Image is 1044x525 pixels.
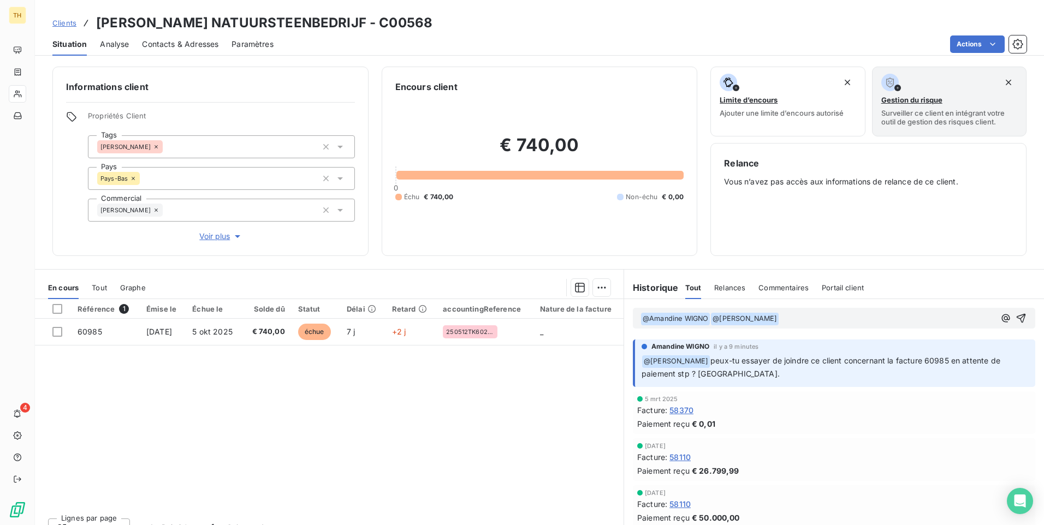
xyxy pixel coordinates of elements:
[637,404,667,416] span: Facture :
[662,192,684,202] span: € 0,00
[78,327,102,336] span: 60985
[52,39,87,50] span: Situation
[100,175,128,182] span: Pays-Bas
[424,192,453,202] span: € 740,00
[642,356,1003,378] span: peux-tu essayer de joindre ce client concernant la facture 60985 en attente de paiement stp ? [GE...
[540,305,617,313] div: Nature de la facture
[140,174,149,183] input: Ajouter une valeur
[692,512,740,523] span: € 50.000,00
[142,39,218,50] span: Contacts & Adresses
[100,207,151,213] span: [PERSON_NAME]
[645,396,678,402] span: 5 mrt 2025
[9,501,26,518] img: Logo LeanPay
[624,281,679,294] h6: Historique
[645,443,666,449] span: [DATE]
[881,96,942,104] span: Gestion du risque
[88,230,355,242] button: Voir plus
[395,134,684,167] h2: € 740,00
[758,283,809,292] span: Commentaires
[66,80,355,93] h6: Informations client
[720,96,778,104] span: Limite d’encours
[298,324,331,340] span: échue
[78,304,133,314] div: Référence
[120,283,146,292] span: Graphe
[714,343,758,350] span: il y a 9 minutes
[392,305,430,313] div: Retard
[394,183,398,192] span: 0
[822,283,864,292] span: Portail client
[714,283,745,292] span: Relances
[685,283,702,292] span: Tout
[395,80,458,93] h6: Encours client
[669,498,691,510] span: 58110
[119,304,129,314] span: 1
[642,355,710,368] span: @ [PERSON_NAME]
[637,418,690,429] span: Paiement reçu
[637,498,667,510] span: Facture :
[692,418,715,429] span: € 0,01
[163,142,171,152] input: Ajouter une valeur
[637,512,690,523] span: Paiement reçu
[443,305,527,313] div: accountingReference
[9,7,26,24] div: TH
[641,313,710,325] span: @ Amandine WIGNO
[146,305,179,313] div: Émise le
[146,327,172,336] span: [DATE]
[192,327,233,336] span: 5 okt 2025
[298,305,334,313] div: Statut
[88,111,355,127] span: Propriétés Client
[446,329,494,335] span: 250512TK60299AW
[872,67,1027,136] button: Gestion du risqueSurveiller ce client en intégrant votre outil de gestion des risques client.
[881,109,1017,126] span: Surveiller ce client en intégrant votre outil de gestion des risques client.
[651,342,709,351] span: Amandine WIGNO
[100,144,151,150] span: [PERSON_NAME]
[52,19,76,27] span: Clients
[404,192,420,202] span: Échu
[347,327,355,336] span: 7 j
[626,192,657,202] span: Non-échu
[92,283,107,292] span: Tout
[192,305,236,313] div: Échue le
[1007,488,1033,514] div: Open Intercom Messenger
[692,465,739,476] span: € 26.799,99
[637,465,690,476] span: Paiement reçu
[711,313,779,325] span: @ [PERSON_NAME]
[163,205,171,215] input: Ajouter une valeur
[669,404,693,416] span: 58370
[52,17,76,28] a: Clients
[96,13,432,33] h3: [PERSON_NAME] NATUURSTEENBEDRIJF - C00568
[724,157,1013,242] div: Vous n’avez pas accès aux informations de relance de ce client.
[232,39,274,50] span: Paramètres
[540,327,543,336] span: _
[637,451,667,463] span: Facture :
[645,490,666,496] span: [DATE]
[199,231,243,242] span: Voir plus
[249,326,285,337] span: € 740,00
[20,403,30,413] span: 4
[724,157,1013,170] h6: Relance
[100,39,129,50] span: Analyse
[48,283,79,292] span: En cours
[392,327,406,336] span: +2 j
[710,67,865,136] button: Limite d’encoursAjouter une limite d’encours autorisé
[669,451,691,463] span: 58110
[347,305,379,313] div: Délai
[720,109,844,117] span: Ajouter une limite d’encours autorisé
[950,35,1005,53] button: Actions
[249,305,285,313] div: Solde dû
